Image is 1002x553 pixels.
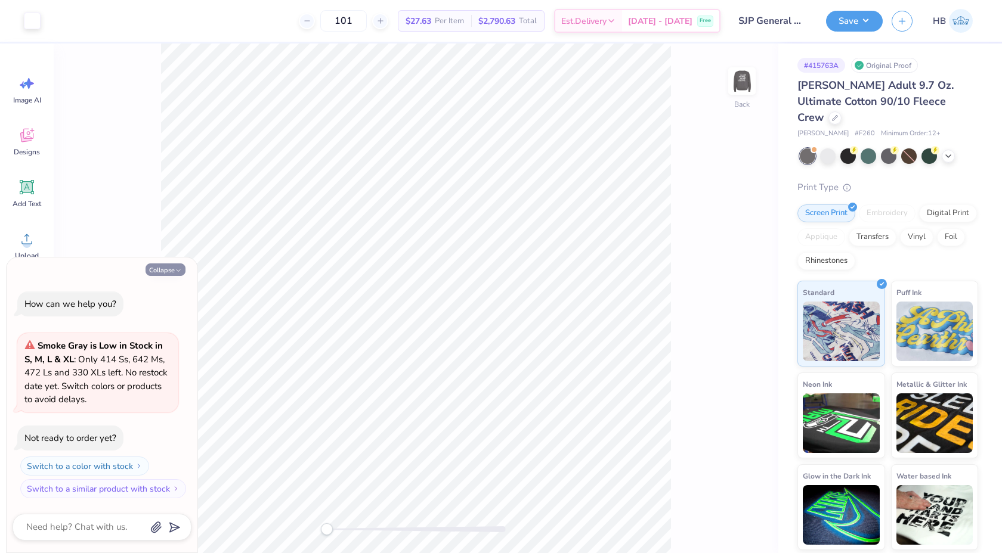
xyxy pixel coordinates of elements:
button: Save [826,11,883,32]
span: Est. Delivery [561,15,607,27]
input: Untitled Design [729,9,817,33]
span: Water based Ink [896,470,951,482]
button: Switch to a similar product with stock [20,479,186,498]
img: Switch to a similar product with stock [172,485,180,492]
span: [PERSON_NAME] Adult 9.7 Oz. Ultimate Cotton 90/10 Fleece Crew [797,78,954,125]
div: Rhinestones [797,252,855,270]
span: [DATE] - [DATE] [628,15,692,27]
span: Minimum Order: 12 + [881,129,941,139]
div: # 415763A [797,58,845,73]
span: $27.63 [406,15,431,27]
span: Metallic & Glitter Ink [896,378,967,390]
button: Collapse [146,263,185,276]
div: Applique [797,228,845,246]
span: Total [519,15,537,27]
img: Water based Ink [896,485,973,545]
span: $2,790.63 [478,15,515,27]
span: : Only 414 Ss, 642 Ms, 472 Ls and 330 XLs left. No restock date yet. Switch colors or products to... [24,340,168,405]
div: Back [734,99,750,110]
img: Metallic & Glitter Ink [896,393,973,453]
span: Free [700,17,711,25]
div: Embroidery [859,204,916,222]
div: Accessibility label [321,523,333,535]
div: Original Proof [851,58,918,73]
span: Upload [15,251,39,260]
img: Switch to a color with stock [135,462,143,470]
span: Per Item [435,15,464,27]
img: Puff Ink [896,302,973,361]
img: Back [730,69,754,93]
a: HB [927,9,978,33]
div: Foil [937,228,965,246]
div: Screen Print [797,204,855,222]
span: Neon Ink [803,378,832,390]
button: Switch to a color with stock [20,456,149,476]
span: # F260 [855,129,875,139]
input: – – [320,10,367,32]
img: Standard [803,302,880,361]
img: Neon Ink [803,393,880,453]
div: Digital Print [919,204,977,222]
span: Glow in the Dark Ink [803,470,871,482]
span: Image AI [13,95,41,105]
div: Not ready to order yet? [24,432,116,444]
span: Add Text [13,199,41,209]
strong: Smoke Gray is Low in Stock in S, M, L & XL [24,340,163,365]
img: Glow in the Dark Ink [803,485,880,545]
div: Transfers [849,228,896,246]
span: Puff Ink [896,286,921,299]
img: Hawdyan Baban [949,9,973,33]
span: HB [933,14,946,28]
span: Designs [14,147,40,157]
span: Standard [803,286,834,299]
span: [PERSON_NAME] [797,129,849,139]
div: Vinyl [900,228,933,246]
div: Print Type [797,181,978,194]
div: How can we help you? [24,298,116,310]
